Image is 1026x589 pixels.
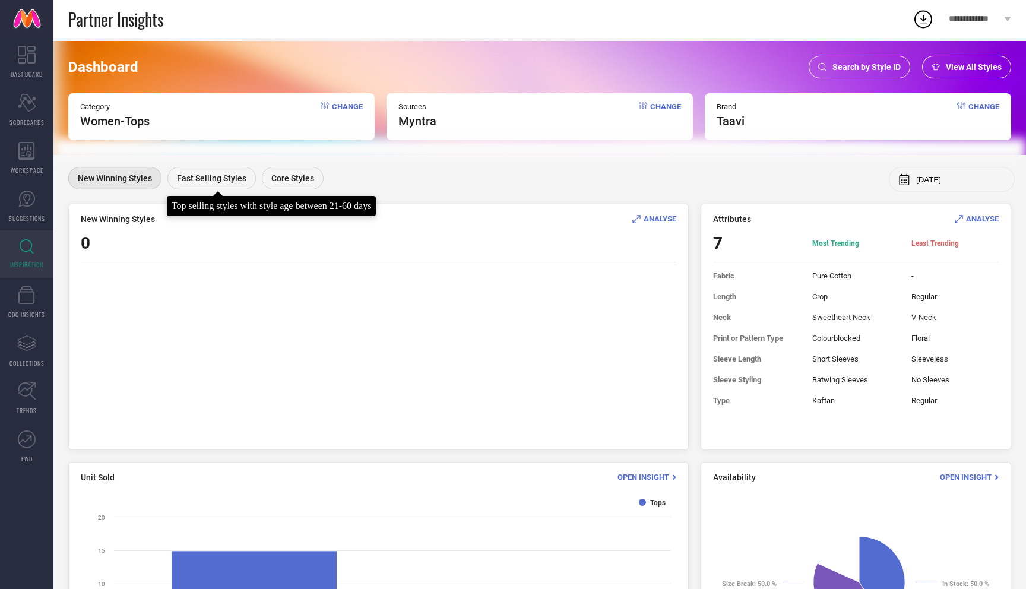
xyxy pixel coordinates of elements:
[911,313,999,322] span: V-Neck
[911,271,999,280] span: -
[10,260,43,269] span: INSPIRATION
[946,62,1002,72] span: View All Styles
[713,271,800,280] span: Fabric
[911,334,999,343] span: Floral
[650,499,666,507] text: Tops
[713,375,800,384] span: Sleeve Styling
[172,201,372,211] div: Top selling styles with style age between 21-60 days
[713,214,751,224] span: Attributes
[9,359,45,368] span: COLLECTIONS
[11,69,43,78] span: DASHBOARD
[17,406,37,415] span: TRENDS
[617,471,676,483] div: Open Insight
[11,166,43,175] span: WORKSPACE
[942,580,989,588] text: : 50.0 %
[942,580,967,588] tspan: In Stock
[812,334,900,343] span: Colourblocked
[812,354,900,363] span: Short Sleeves
[916,175,1005,184] input: Select month
[398,102,436,111] span: Sources
[713,354,800,363] span: Sleeve Length
[177,173,246,183] span: Fast Selling Styles
[68,7,163,31] span: Partner Insights
[9,118,45,126] span: SCORECARDS
[98,514,105,521] text: 20
[398,114,436,128] span: myntra
[832,62,901,72] span: Search by Style ID
[966,214,999,223] span: ANALYSE
[713,233,800,253] span: 7
[911,396,999,405] span: Regular
[713,473,756,482] span: Availability
[940,471,999,483] div: Open Insight
[81,473,115,482] span: Unit Sold
[80,114,150,128] span: Women-Tops
[617,473,669,482] span: Open Insight
[332,102,363,128] span: Change
[81,214,155,224] span: New Winning Styles
[81,233,90,253] span: 0
[717,114,745,128] span: taavi
[812,313,900,322] span: Sweetheart Neck
[632,213,676,224] div: Analyse
[713,313,800,322] span: Neck
[968,102,999,128] span: Change
[644,214,676,223] span: ANALYSE
[9,214,45,223] span: SUGGESTIONS
[722,580,777,588] text: : 50.0 %
[911,292,999,301] span: Regular
[722,580,754,588] tspan: Size Break
[812,239,900,248] span: Most Trending
[98,581,105,587] text: 10
[713,334,800,343] span: Print or Pattern Type
[650,102,681,128] span: Change
[911,239,999,248] span: Least Trending
[913,8,934,30] div: Open download list
[812,375,900,384] span: Batwing Sleeves
[911,354,999,363] span: Sleeveless
[955,213,999,224] div: Analyse
[940,473,992,482] span: Open Insight
[717,102,745,111] span: Brand
[21,454,33,463] span: FWD
[80,102,150,111] span: Category
[911,375,999,384] span: No Sleeves
[8,310,45,319] span: CDC INSIGHTS
[78,173,152,183] span: New Winning Styles
[713,292,800,301] span: Length
[98,547,105,554] text: 15
[812,271,900,280] span: Pure Cotton
[68,59,138,75] span: Dashboard
[812,292,900,301] span: Crop
[713,396,800,405] span: Type
[812,396,900,405] span: Kaftan
[271,173,314,183] span: Core Styles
